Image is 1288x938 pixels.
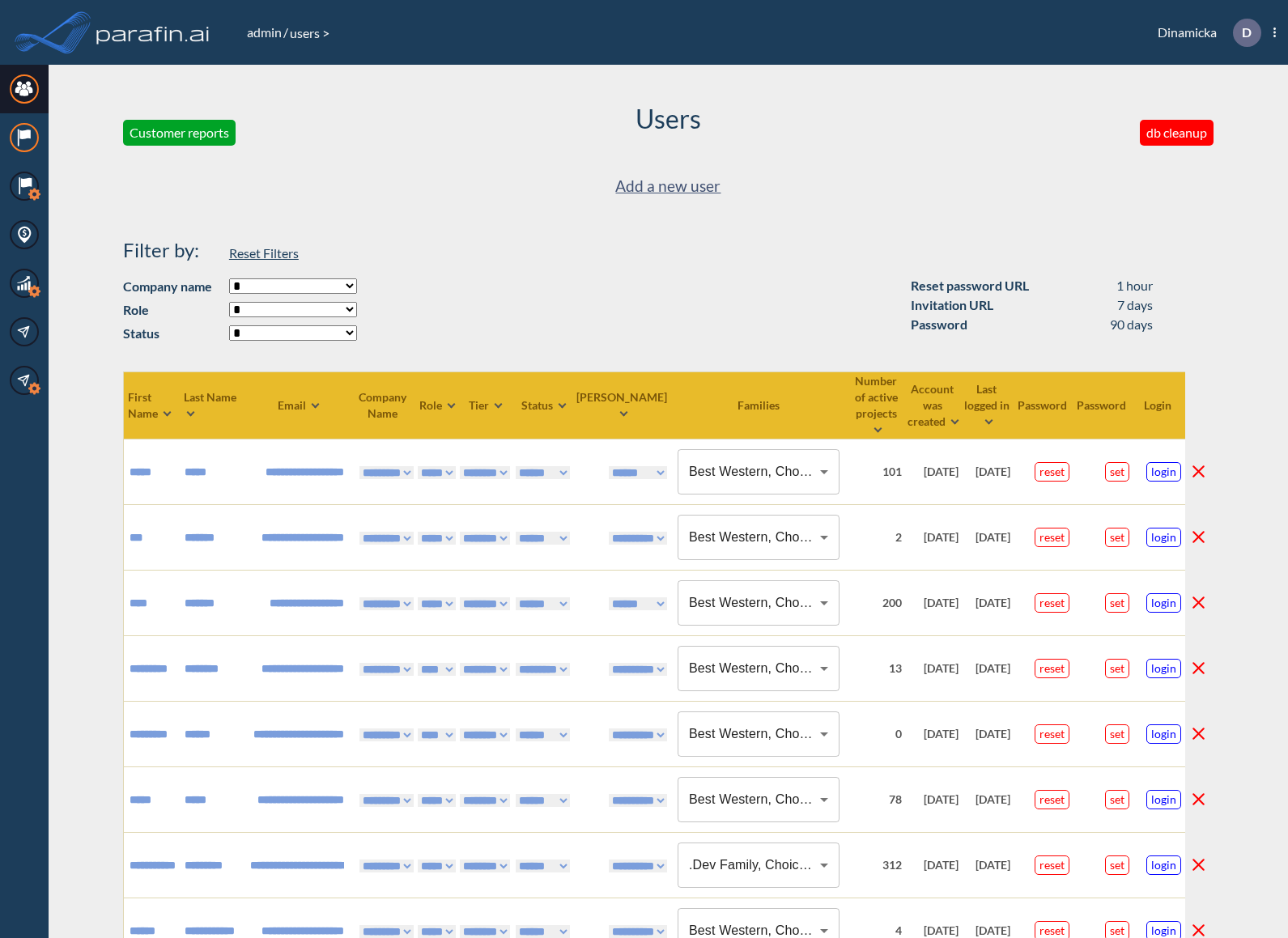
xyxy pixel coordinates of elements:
[671,371,850,439] th: Families
[963,371,1014,439] th: Last logged in
[576,371,671,439] th: [PERSON_NAME]
[963,635,1014,701] td: [DATE]
[1242,25,1252,40] p: D
[123,120,236,146] button: Customer reports
[850,832,906,898] td: 312
[1035,855,1069,875] button: reset
[1105,528,1129,547] button: set
[906,766,963,832] td: [DATE]
[1146,659,1181,678] button: login
[906,371,963,439] th: Account was created
[850,570,906,635] td: 200
[123,324,221,343] strong: Status
[1116,276,1153,295] div: 1 hour
[229,245,299,261] span: Reset Filters
[1140,120,1214,146] button: db cleanup
[911,315,967,334] div: Password
[906,701,963,766] td: [DATE]
[963,504,1014,570] td: [DATE]
[123,371,183,439] th: First Name
[850,371,906,439] th: Number of active projects
[1035,790,1069,809] button: reset
[245,24,283,40] a: admin
[1035,462,1069,482] button: reset
[678,580,840,626] div: Best Western, Choice, IHG, Wyndham, G6 Hospitality, Hilton, Hyatt, [GEOGRAPHIC_DATA], Starbucks, ...
[288,25,331,40] span: users >
[850,635,906,701] td: 13
[1014,371,1074,439] th: Password
[1110,315,1153,334] div: 90 days
[1105,855,1129,875] button: set
[514,371,576,439] th: Status
[906,504,963,570] td: [DATE]
[460,371,514,439] th: Tier
[418,371,460,439] th: Role
[1188,724,1209,744] button: delete line
[1146,724,1181,744] button: login
[911,295,993,315] div: Invitation URL
[678,646,840,691] div: Best Western, Choice, G6 Hospitality, Hilton, Hyatt, IHG, Marriott, [GEOGRAPHIC_DATA]
[1035,659,1069,678] button: reset
[1146,790,1181,809] button: login
[1105,790,1129,809] button: set
[1188,527,1209,547] button: delete line
[678,515,840,560] div: Best Western, Choice, G6 Hospitality, Hilton, Hyatt, IHG, Marriott, [GEOGRAPHIC_DATA], [GEOGRAPHI...
[963,570,1014,635] td: [DATE]
[911,276,1029,295] div: Reset password URL
[1035,724,1069,744] button: reset
[906,570,963,635] td: [DATE]
[350,371,418,439] th: Company Name
[678,843,840,888] div: .Dev Family, Choice, Extended Stay America, Hilton, Hyatt, IHG, Marriott, [GEOGRAPHIC_DATA], G6 H...
[963,832,1014,898] td: [DATE]
[123,277,221,296] strong: Company name
[1035,528,1069,547] button: reset
[93,16,213,49] img: logo
[123,300,221,320] strong: Role
[1117,295,1153,315] div: 7 days
[1188,855,1209,875] button: delete line
[963,766,1014,832] td: [DATE]
[615,173,721,200] a: Add a new user
[963,701,1014,766] td: [DATE]
[1146,593,1181,613] button: login
[850,504,906,570] td: 2
[1188,461,1209,482] button: delete line
[1188,789,1209,809] button: delete line
[1073,371,1133,439] th: Password
[1105,593,1129,613] button: set
[1105,659,1129,678] button: set
[1146,528,1181,547] button: login
[249,371,350,439] th: Email
[1146,462,1181,482] button: login
[635,104,701,134] h2: Users
[1188,658,1209,678] button: delete line
[183,371,249,439] th: Last Name
[850,439,906,504] td: 101
[1133,371,1185,439] th: Login
[906,832,963,898] td: [DATE]
[678,449,840,494] div: Best Western, Choice, G6 Hospitality, Hyatt, Marriott, [GEOGRAPHIC_DATA], IHG, [GEOGRAPHIC_DATA],...
[850,701,906,766] td: 0
[1035,593,1069,613] button: reset
[1105,462,1129,482] button: set
[850,766,906,832] td: 78
[1146,855,1181,875] button: login
[245,23,288,42] li: /
[678,777,840,822] div: Best Western, Choice, G6 Hospitality, Hilton, Hyatt, IHG, Marriott, [GEOGRAPHIC_DATA]
[1105,724,1129,744] button: set
[1188,592,1209,613] button: delete line
[906,635,963,701] td: [DATE]
[678,711,840,757] div: Best Western, Choice, G6 Hospitality, Hilton, Hyatt, IHG, Marriott, [GEOGRAPHIC_DATA]
[1133,19,1276,47] div: Dinamicka
[963,439,1014,504] td: [DATE]
[123,239,221,262] h4: Filter by:
[906,439,963,504] td: [DATE]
